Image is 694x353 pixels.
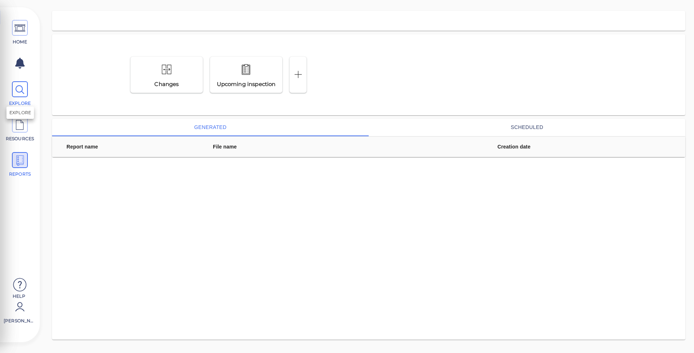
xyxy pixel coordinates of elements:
[5,100,35,107] span: EXPLORE
[5,39,35,45] span: HOME
[663,320,689,348] iframe: Chat
[52,119,685,136] div: basic tabs example
[52,137,685,157] table: sticky table
[369,119,685,136] button: scheduled
[436,137,583,157] th: Creation date
[4,293,34,299] span: Help
[4,318,34,324] span: [PERSON_NAME]
[211,80,281,89] div: Upcoming inspection
[5,135,35,142] span: RESOURCES
[52,137,198,157] th: Report name
[198,137,436,157] th: File name
[5,171,35,177] span: REPORTS
[149,80,184,89] div: Changes
[52,119,369,136] button: generated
